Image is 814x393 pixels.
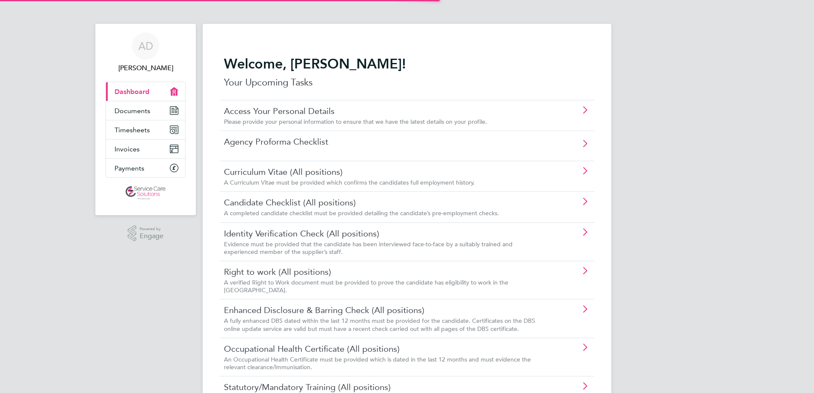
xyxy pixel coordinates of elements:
[106,101,185,120] a: Documents
[224,166,542,177] a: Curriculum Vitae (All positions)
[106,63,186,73] span: Alicia Diyyo
[224,55,590,72] h2: Welcome, [PERSON_NAME]!
[224,266,542,277] a: Right to work (All positions)
[224,382,542,393] a: Statutory/Mandatory Training (All positions)
[224,240,513,256] span: Evidence must be provided that the candidate has been interviewed face-to-face by a suitably trai...
[95,24,196,215] nav: Main navigation
[106,120,185,139] a: Timesheets
[106,140,185,158] a: Invoices
[224,356,531,371] span: An Occupational Health Certificate must be provided which is dated in the last 12 months and must...
[140,233,163,240] span: Engage
[224,179,475,186] span: A Curriculum Vitae must be provided which confirms the candidates full employment history.
[115,107,150,115] span: Documents
[224,343,542,354] a: Occupational Health Certificate (All positions)
[115,126,150,134] span: Timesheets
[138,40,153,51] span: AD
[106,159,185,177] a: Payments
[106,82,185,101] a: Dashboard
[224,209,499,217] span: A completed candidate checklist must be provided detailing the candidate’s pre-employment checks.
[115,145,140,153] span: Invoices
[140,225,163,233] span: Powered by
[224,105,542,117] a: Access Your Personal Details
[224,228,542,239] a: Identity Verification Check (All positions)
[224,76,590,89] p: Your Upcoming Tasks
[128,225,164,242] a: Powered byEngage
[115,88,149,96] span: Dashboard
[224,136,542,147] a: Agency Proforma Checklist
[106,32,186,73] a: AD[PERSON_NAME]
[115,164,144,172] span: Payments
[224,305,542,316] a: Enhanced Disclosure & Barring Check (All positions)
[224,317,535,332] span: A fully enhanced DBS dated within the last 12 months must be provided for the candidate. Certific...
[224,118,487,125] span: Please provide your personal information to ensure that we have the latest details on your profile.
[224,197,542,208] a: Candidate Checklist (All positions)
[224,279,508,294] span: A verified Right to Work document must be provided to prove the candidate has eligibility to work...
[106,186,186,200] a: Go to home page
[126,186,166,200] img: servicecare-logo-retina.png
